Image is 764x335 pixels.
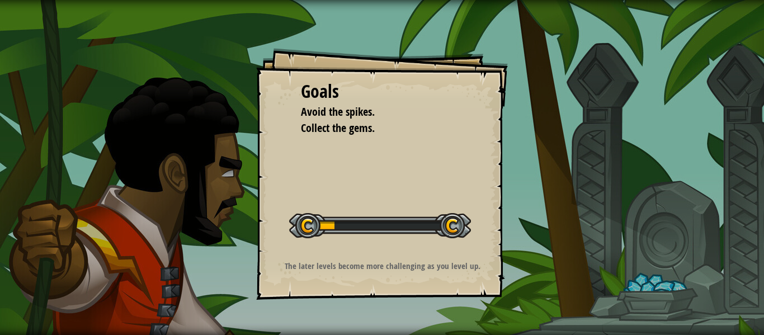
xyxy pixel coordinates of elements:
[301,120,375,135] span: Collect the gems.
[301,79,463,105] div: Goals
[287,104,460,120] li: Avoid the spikes.
[270,260,494,272] p: The later levels become more challenging as you level up.
[287,120,460,136] li: Collect the gems.
[301,104,375,119] span: Avoid the spikes.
